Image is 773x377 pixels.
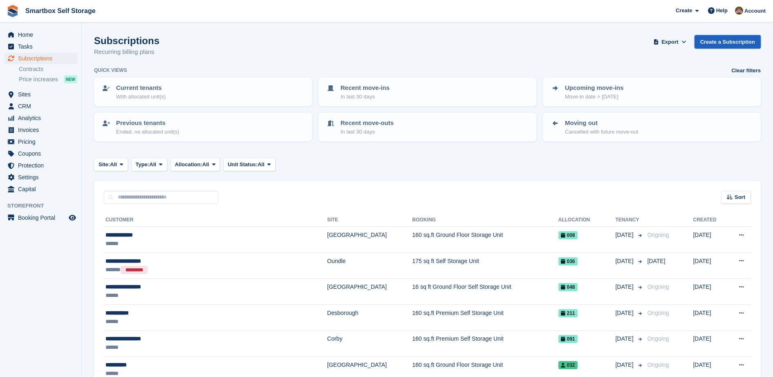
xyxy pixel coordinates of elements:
a: Preview store [67,213,77,223]
a: menu [4,100,77,112]
a: menu [4,53,77,64]
span: All [202,161,209,169]
div: NEW [64,75,77,83]
span: Export [661,38,678,46]
a: menu [4,183,77,195]
a: menu [4,112,77,124]
td: [GEOGRAPHIC_DATA] [327,279,412,305]
button: Type: All [131,158,167,171]
span: Protection [18,160,67,171]
th: Site [327,214,412,227]
span: Capital [18,183,67,195]
span: Allocation: [175,161,202,169]
span: Help [716,7,728,15]
p: Current tenants [116,83,166,93]
a: menu [4,148,77,159]
td: [DATE] [693,304,726,330]
span: 048 [558,283,578,291]
a: menu [4,29,77,40]
a: Recent move-outs In last 30 days [319,114,535,141]
a: Moving out Cancelled with future move-out [544,114,760,141]
span: 211 [558,309,578,317]
span: Ongoing [647,361,669,368]
span: Subscriptions [18,53,67,64]
a: menu [4,41,77,52]
a: Clear filters [731,67,761,75]
span: Home [18,29,67,40]
a: menu [4,172,77,183]
a: Create a Subscription [695,35,761,49]
a: Recent move-ins In last 30 days [319,78,535,105]
span: [DATE] [615,257,635,265]
p: In last 30 days [341,93,390,101]
th: Customer [104,214,327,227]
span: Ongoing [647,310,669,316]
p: Recurring billing plans [94,47,159,57]
span: 032 [558,361,578,369]
th: Tenancy [615,214,644,227]
button: Unit Status: All [223,158,275,171]
td: [GEOGRAPHIC_DATA] [327,227,412,253]
span: Sites [18,89,67,100]
h6: Quick views [94,67,127,74]
span: [DATE] [615,231,635,239]
p: Cancelled with future move-out [565,128,638,136]
span: All [110,161,117,169]
td: 160 sq.ft Premium Self Storage Unit [412,304,558,330]
button: Allocation: All [170,158,220,171]
a: menu [4,160,77,171]
span: All [149,161,156,169]
span: Ongoing [647,283,669,290]
a: menu [4,124,77,136]
span: [DATE] [647,258,665,264]
img: Kayleigh Devlin [735,7,743,15]
p: In last 30 days [341,128,394,136]
span: Pricing [18,136,67,147]
h1: Subscriptions [94,35,159,46]
a: Current tenants With allocated unit(s) [95,78,311,105]
span: Site: [99,161,110,169]
th: Allocation [558,214,616,227]
span: Booking Portal [18,212,67,223]
span: Coupons [18,148,67,159]
span: Price increases [19,76,58,83]
p: Move-in date > [DATE] [565,93,623,101]
p: Upcoming move-ins [565,83,623,93]
img: stora-icon-8386f47178a22dfd0bd8f6a31ec36ba5ce8667c1dd55bd0f319d3a0aa187defe.svg [7,5,19,17]
a: menu [4,136,77,147]
span: Type: [136,161,150,169]
span: Account [744,7,766,15]
th: Created [693,214,726,227]
td: Oundle [327,252,412,279]
a: Contracts [19,65,77,73]
td: [DATE] [693,252,726,279]
p: Recent move-outs [341,118,394,128]
td: 175 sq ft Self Storage Unit [412,252,558,279]
td: [DATE] [693,227,726,253]
a: Previous tenants Ended, no allocated unit(s) [95,114,311,141]
span: Unit Status: [228,161,258,169]
span: Tasks [18,41,67,52]
p: Previous tenants [116,118,179,128]
span: [DATE] [615,309,635,317]
span: [DATE] [615,283,635,291]
td: [DATE] [693,279,726,305]
td: 160 sq.ft Premium Self Storage Unit [412,330,558,357]
span: 091 [558,335,578,343]
span: [DATE] [615,335,635,343]
span: Create [676,7,692,15]
p: Moving out [565,118,638,128]
td: 16 sq ft Ground Floor Self Storage Unit [412,279,558,305]
a: menu [4,89,77,100]
span: Analytics [18,112,67,124]
a: menu [4,212,77,223]
span: CRM [18,100,67,112]
span: Sort [735,193,745,201]
span: 008 [558,231,578,239]
th: Booking [412,214,558,227]
p: Ended, no allocated unit(s) [116,128,179,136]
span: Ongoing [647,335,669,342]
td: Corby [327,330,412,357]
span: All [258,161,264,169]
span: [DATE] [615,361,635,369]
